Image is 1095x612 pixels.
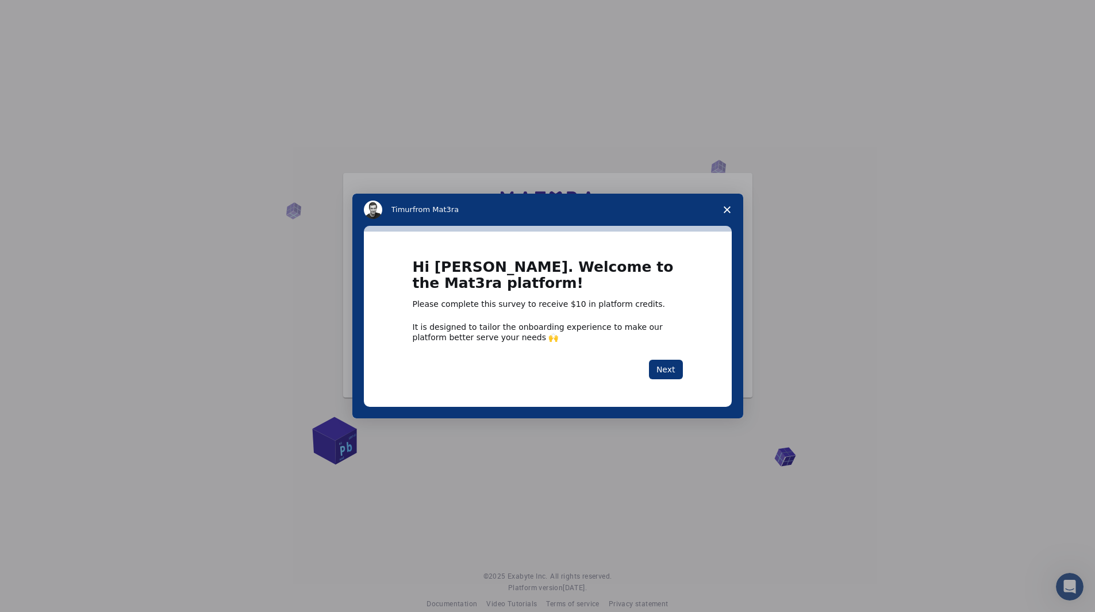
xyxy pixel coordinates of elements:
span: Podpora [22,8,66,18]
div: Please complete this survey to receive $10 in platform credits. [413,299,683,310]
span: Timur [391,205,413,214]
div: It is designed to tailor the onboarding experience to make our platform better serve your needs 🙌 [413,322,683,342]
button: Next [649,360,683,379]
img: Profile image for Timur [364,201,382,219]
span: from Mat3ra [413,205,459,214]
span: Close survey [711,194,743,226]
h1: Hi [PERSON_NAME]. Welcome to the Mat3ra platform! [413,259,683,299]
